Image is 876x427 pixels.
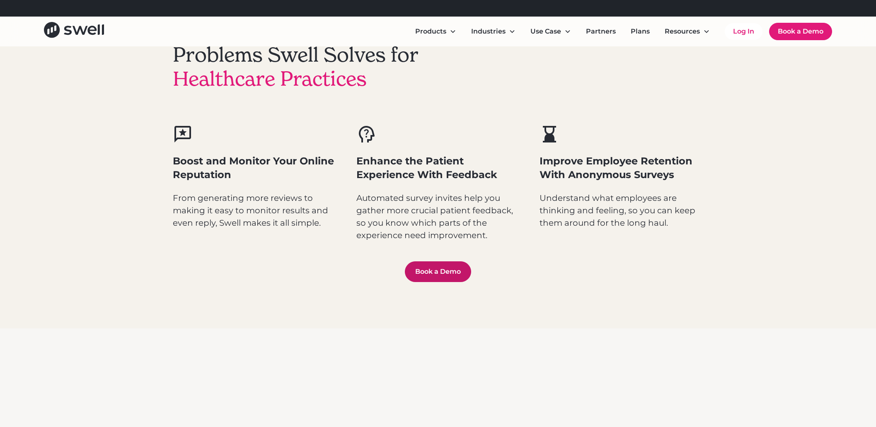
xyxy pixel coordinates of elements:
div: Use Case [530,27,561,36]
div: Use Case [524,23,578,40]
div: Industries [471,27,506,36]
div: Industries [465,23,522,40]
a: Book a Demo [405,261,471,282]
h3: Boost and Monitor Your Online Reputation [173,154,336,182]
div: Products [409,23,463,40]
div: Resources [658,23,716,40]
a: Partners [579,23,622,40]
div: Products [415,27,446,36]
p: Understand what employees are thinking and feeling, so you can keep them around for the long haul. [540,192,703,229]
a: home [44,22,104,41]
h3: Improve Employee Retention With Anonymous Surveys [540,154,703,182]
span: Healthcare Practices [173,66,367,91]
a: Log In [725,23,762,40]
a: Plans [624,23,656,40]
div: Resources [665,27,700,36]
p: From generating more reviews to making it easy to monitor results and even reply, Swell makes it ... [173,192,336,229]
h2: Problems Swell Solves for ‍ [173,43,419,91]
h3: Enhance the Patient Experience With Feedback [356,154,520,182]
p: Automated survey invites help you gather more crucial patient feedback, so you know which parts o... [356,192,520,241]
a: Book a Demo [769,23,832,40]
